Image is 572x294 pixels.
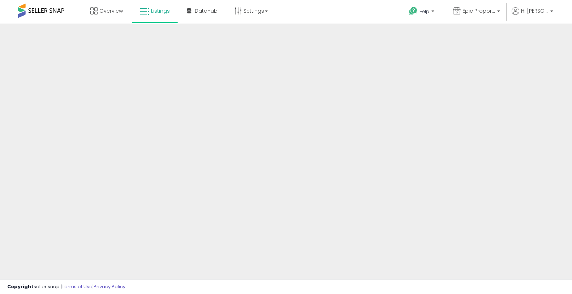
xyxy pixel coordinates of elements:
i: Get Help [409,7,418,16]
span: Overview [99,7,123,14]
span: Epic Proportions [463,7,495,14]
strong: Copyright [7,283,34,290]
a: Privacy Policy [94,283,125,290]
a: Terms of Use [62,283,93,290]
div: seller snap | | [7,283,125,290]
span: Hi [PERSON_NAME] [521,7,548,14]
a: Hi [PERSON_NAME] [512,7,553,24]
span: DataHub [195,7,218,14]
a: Help [403,1,442,24]
span: Listings [151,7,170,14]
span: Help [420,8,429,14]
